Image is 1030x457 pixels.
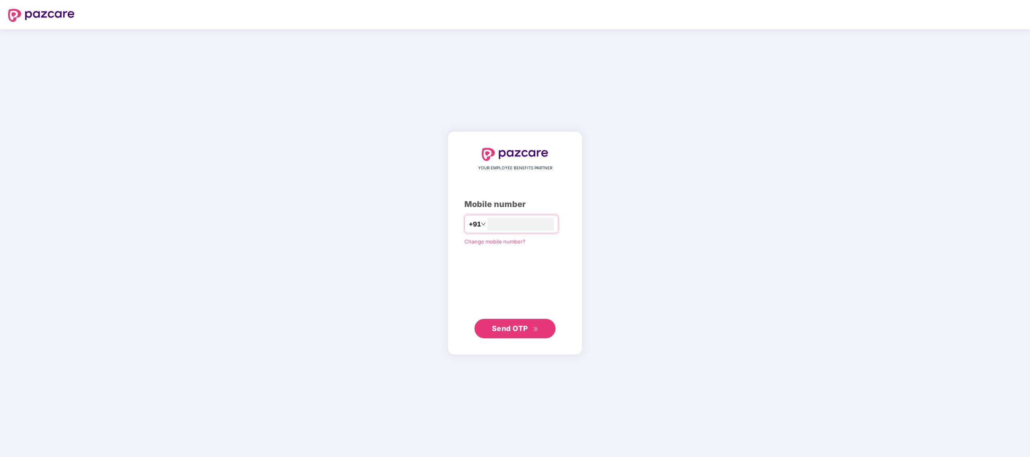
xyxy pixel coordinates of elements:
span: Send OTP [492,324,528,333]
a: Change mobile number? [464,238,526,245]
div: Mobile number [464,198,566,211]
span: YOUR EMPLOYEE BENEFITS PARTNER [478,165,552,171]
span: double-right [533,327,539,332]
button: Send OTPdouble-right [474,319,556,338]
span: down [481,222,486,226]
img: logo [8,9,75,22]
img: logo [482,148,548,161]
span: +91 [469,219,481,229]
